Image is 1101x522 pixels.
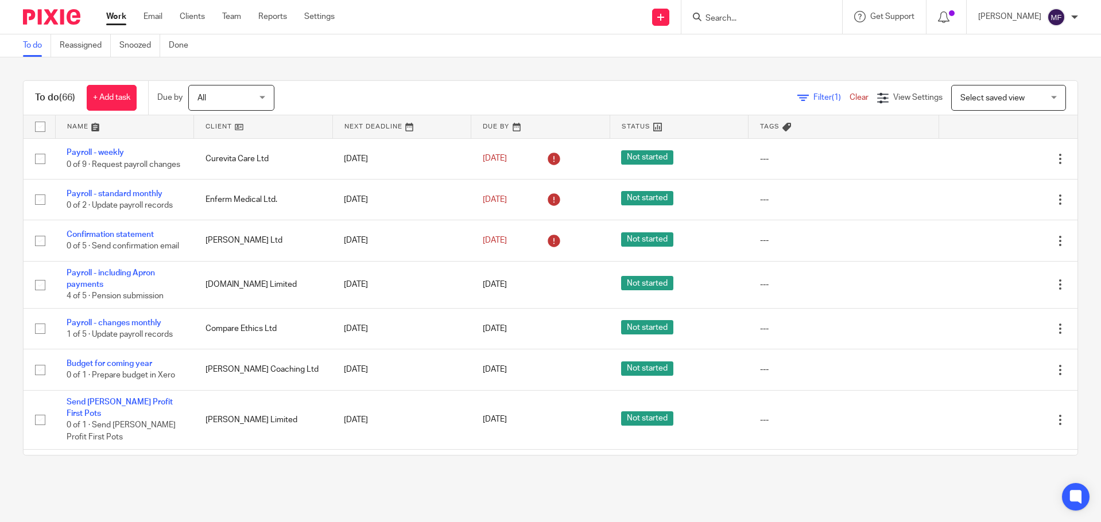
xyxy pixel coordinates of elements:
span: 0 of 1 · Send [PERSON_NAME] Profit First Pots [67,422,176,442]
div: --- [760,153,927,165]
a: Payroll - including Apron payments [67,269,155,289]
td: [PERSON_NAME] Ltd [194,220,333,261]
td: Curevita Care Ltd [194,138,333,179]
span: 0 of 1 · Prepare budget in Xero [67,372,175,380]
div: --- [760,194,927,205]
a: Clear [850,94,869,102]
td: Enferm Medical Ltd. [194,179,333,220]
td: [DOMAIN_NAME] Limited [194,261,333,308]
div: --- [760,323,927,334]
span: 0 of 9 · Request payroll changes [67,161,180,169]
span: [DATE] [483,236,507,244]
td: [DATE] [332,220,471,261]
span: (66) [59,93,75,102]
td: [DATE] [332,349,471,390]
p: [PERSON_NAME] [978,11,1041,22]
a: Team [222,11,241,22]
span: Not started [621,320,673,334]
span: All [197,94,206,102]
span: Filter [813,94,850,102]
span: 1 of 5 · Update payroll records [67,330,173,338]
a: Work [106,11,126,22]
td: H G Landscapes Woburn Limited [194,449,333,490]
a: Confirmation statement [67,231,154,239]
td: [PERSON_NAME] Limited [194,390,333,449]
span: Tags [760,123,780,130]
a: Payroll - weekly [67,149,124,157]
div: --- [760,414,927,426]
td: [DATE] [332,308,471,349]
td: Compare Ethics Ltd [194,308,333,349]
a: Settings [304,11,335,22]
td: [DATE] [332,261,471,308]
a: Email [144,11,162,22]
a: Payroll - standard monthly [67,190,162,198]
span: [DATE] [483,196,507,204]
span: Not started [621,411,673,426]
td: [DATE] [332,179,471,220]
span: 4 of 5 · Pension submission [67,293,164,301]
span: [DATE] [483,325,507,333]
a: Snoozed [119,34,160,57]
img: svg%3E [1047,8,1065,26]
span: Not started [621,232,673,247]
p: Due by [157,92,183,103]
span: 0 of 5 · Send confirmation email [67,243,179,251]
span: Not started [621,191,673,205]
td: [DATE] [332,390,471,449]
a: Send [PERSON_NAME] Profit First Pots [67,398,173,418]
a: To do [23,34,51,57]
span: [DATE] [483,366,507,374]
div: --- [760,235,927,246]
span: Not started [621,361,673,376]
a: Reports [258,11,287,22]
a: + Add task [87,85,137,111]
span: [DATE] [483,155,507,163]
span: Select saved view [960,94,1025,102]
td: [PERSON_NAME] Coaching Ltd [194,349,333,390]
span: Get Support [870,13,914,21]
div: --- [760,364,927,375]
span: Not started [621,276,673,290]
a: Clients [180,11,205,22]
h1: To do [35,92,75,104]
a: Budget for coming year [67,360,152,368]
span: Not started [621,150,673,165]
span: [DATE] [483,416,507,424]
td: [DATE] [332,138,471,179]
a: Payroll - changes monthly [67,319,161,327]
span: 0 of 2 · Update payroll records [67,201,173,209]
input: Search [704,14,808,24]
a: Done [169,34,197,57]
div: --- [760,279,927,290]
span: [DATE] [483,281,507,289]
img: Pixie [23,9,80,25]
span: View Settings [893,94,943,102]
span: (1) [832,94,841,102]
td: [DATE] [332,449,471,490]
a: Reassigned [60,34,111,57]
